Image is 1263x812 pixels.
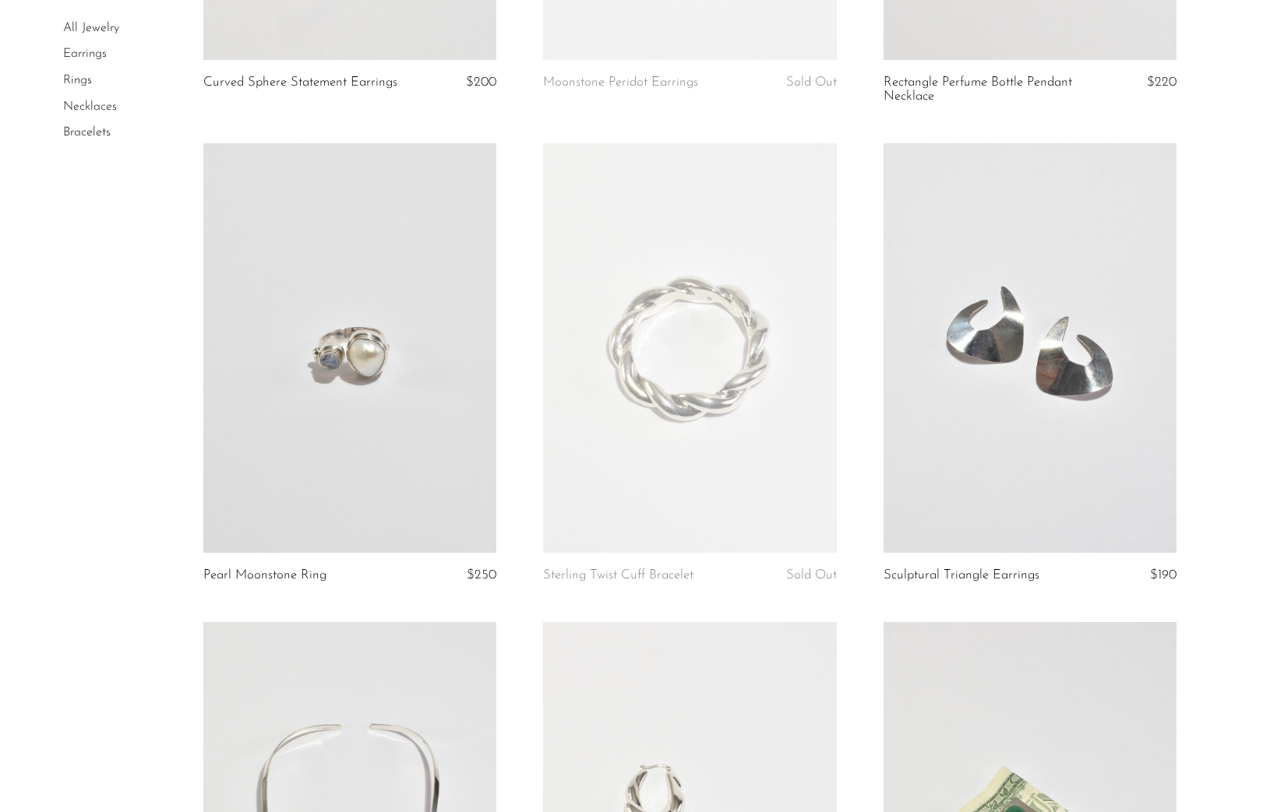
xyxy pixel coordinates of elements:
span: $220 [1147,76,1177,89]
span: Sold Out [786,568,837,582]
span: $200 [466,76,496,89]
span: $250 [467,568,496,582]
a: Sculptural Triangle Earrings [884,568,1039,582]
a: Curved Sphere Statement Earrings [203,76,397,90]
span: $190 [1150,568,1177,582]
a: Pearl Moonstone Ring [203,568,326,582]
a: Sterling Twist Cuff Bracelet [543,568,693,582]
a: Necklaces [63,100,117,113]
a: Bracelets [63,126,111,139]
a: Rectangle Perfume Bottle Pendant Necklace [884,76,1079,104]
a: All Jewelry [63,22,119,34]
a: Moonstone Peridot Earrings [543,76,698,90]
a: Rings [63,74,92,86]
a: Earrings [63,48,107,61]
span: Sold Out [786,76,837,89]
